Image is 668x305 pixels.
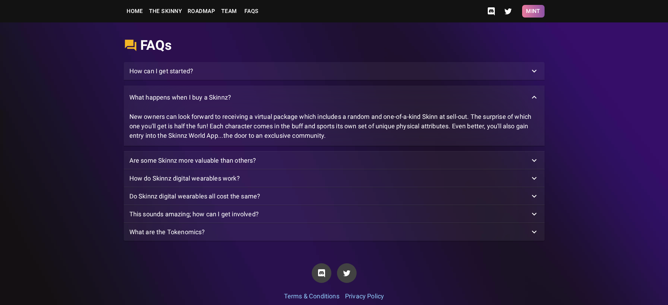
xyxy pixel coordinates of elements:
[124,86,545,109] div: What happens when I buy a Skinnz?
[129,66,194,76] p: How can I get started?
[124,169,545,187] div: How do Skinnz digital wearables work?
[185,4,218,18] a: Roadmap
[124,151,545,169] div: Are some Skinnz more valuable than others?
[124,62,545,80] div: How can I get started?
[129,191,261,201] p: Do Skinnz digital wearables all cost the same?
[124,205,545,223] div: This sounds amazing; how can I get involved?
[124,223,545,241] div: What are the Tokenomics?
[345,292,384,300] a: Privacy Policy
[124,4,146,18] a: Home
[129,227,205,237] p: What are the Tokenomics?
[240,4,263,18] a: FAQs
[129,93,231,102] p: What happens when I buy a Skinnz?
[129,174,240,183] p: How do Skinnz digital wearables work?
[284,292,339,300] a: Terms & Conditions
[129,112,539,140] p: New owners can look forward to receiving a virtual package which includes a random and one-of-a-k...
[146,4,185,18] a: The Skinny
[218,4,240,18] a: Team
[124,187,545,205] div: Do Skinnz digital wearables all cost the same?
[140,37,172,54] h4: FAQs
[129,209,259,219] p: This sounds amazing; how can I get involved?
[522,5,545,18] button: Mint
[129,156,256,165] p: Are some Skinnz more valuable than others?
